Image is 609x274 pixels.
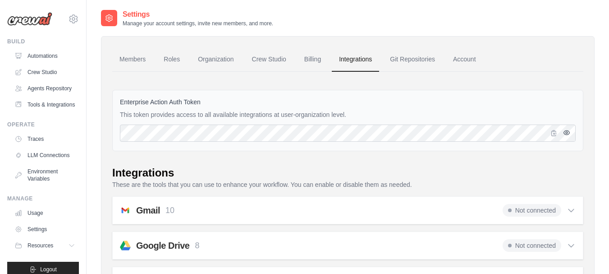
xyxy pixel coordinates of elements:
a: Settings [11,222,79,237]
a: Crew Studio [11,65,79,79]
a: Organization [191,47,241,72]
p: These are the tools that you can use to enhance your workflow. You can enable or disable them as ... [112,180,583,189]
a: Members [112,47,153,72]
p: This token provides access to all available integrations at user-organization level. [120,110,576,119]
p: 10 [165,204,174,217]
img: Logo [7,12,52,26]
p: 8 [195,240,199,252]
a: Agents Repository [11,81,79,96]
a: Automations [11,49,79,63]
h2: Gmail [136,204,160,217]
a: Environment Variables [11,164,79,186]
div: Manage [7,195,79,202]
span: Not connected [503,204,561,217]
a: Roles [156,47,187,72]
h2: Settings [123,9,273,20]
a: Traces [11,132,79,146]
p: Manage your account settings, invite new members, and more. [123,20,273,27]
a: Git Repositories [383,47,442,72]
span: Resources [27,242,53,249]
div: Integrations [112,166,174,180]
a: Tools & Integrations [11,98,79,112]
div: Build [7,38,79,45]
div: Operate [7,121,79,128]
img: svg+xml;base64,PHN2ZyB4bWxucz0iaHR0cDovL3d3dy53My5vcmcvMjAwMC9zdmciIGFyaWEtbGFiZWw9IkdtYWlsIiB2aW... [120,205,131,216]
img: svg+xml;base64,PHN2ZyB4bWxucz0iaHR0cDovL3d3dy53My5vcmcvMjAwMC9zdmciIHZpZXdCb3g9IjAgLTMgNDggNDgiPj... [120,240,131,251]
span: Not connected [503,239,561,252]
a: Usage [11,206,79,220]
a: Integrations [332,47,379,72]
a: LLM Connections [11,148,79,163]
h2: Google Drive [136,239,189,252]
a: Account [446,47,483,72]
label: Enterprise Action Auth Token [120,98,576,107]
button: Resources [11,238,79,253]
a: Billing [297,47,328,72]
span: Logout [40,266,57,273]
a: Crew Studio [245,47,293,72]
